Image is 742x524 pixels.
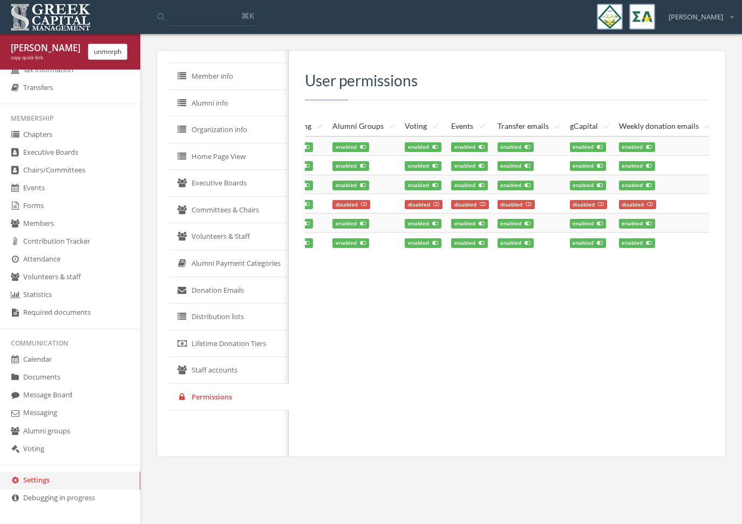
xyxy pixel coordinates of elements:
[169,277,289,304] a: Donation Emails
[451,142,488,152] span: enabled
[615,116,716,136] th: Weekly donation emails
[169,170,289,197] a: Executive Boards
[169,63,289,90] a: Member info
[498,161,534,171] span: enabled
[493,116,566,136] th: Transfer emails
[570,142,607,152] span: enabled
[405,181,441,190] span: enabled
[498,181,534,190] span: enabled
[169,357,289,384] a: Staff accounts
[405,161,441,171] span: enabled
[169,90,289,117] a: Alumni info
[619,219,656,229] span: enabled
[570,200,608,210] span: disabled
[498,219,534,229] span: enabled
[619,161,656,171] span: enabled
[400,116,447,136] th: Voting
[451,181,488,190] span: enabled
[88,44,127,60] button: unmorph
[11,42,80,54] div: [PERSON_NAME] [PERSON_NAME]
[169,384,289,411] a: Permissions
[451,219,488,229] span: enabled
[405,238,441,248] span: enabled
[498,238,534,248] span: enabled
[332,219,369,229] span: enabled
[451,200,489,210] span: disabled
[570,219,607,229] span: enabled
[619,181,656,190] span: enabled
[169,250,289,277] a: Alumni Payment Categories
[332,238,369,248] span: enabled
[169,330,289,357] a: Lifetime Donation Tiers
[332,161,369,171] span: enabled
[169,143,289,170] a: Home Page View
[451,238,488,248] span: enabled
[241,10,254,21] span: ⌘K
[669,12,723,22] span: [PERSON_NAME]
[498,142,534,152] span: enabled
[570,181,607,190] span: enabled
[169,304,289,330] a: Distribution lists
[405,200,443,210] span: disabled
[662,4,734,22] div: [PERSON_NAME]
[11,54,80,61] div: copy quick link
[619,200,657,210] span: disabled
[451,161,488,171] span: enabled
[169,223,289,250] a: Volunteers & Staff
[566,116,615,136] th: gCapital
[570,238,607,248] span: enabled
[570,161,607,171] span: enabled
[169,116,289,143] a: Organization info
[447,116,493,136] th: Events
[405,219,441,229] span: enabled
[619,238,656,248] span: enabled
[498,200,535,210] span: disabled
[305,72,709,89] h3: User permissions
[405,142,441,152] span: enabled
[332,181,369,190] span: enabled
[332,142,369,152] span: enabled
[619,142,656,152] span: enabled
[169,197,289,224] a: Committees & Chairs
[328,116,400,136] th: Alumni Groups
[332,200,370,210] span: disabled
